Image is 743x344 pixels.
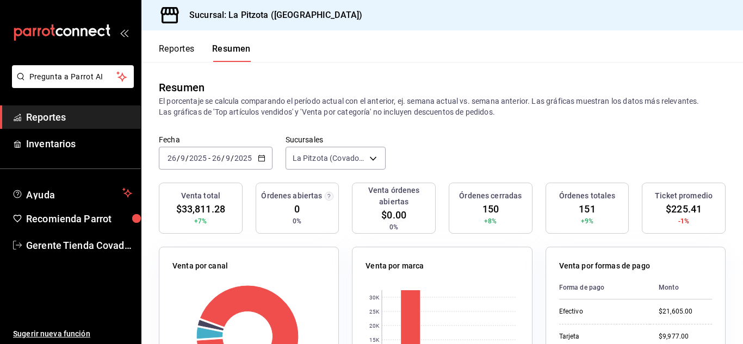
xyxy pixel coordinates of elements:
span: / [221,154,225,162]
p: Venta por formas de pago [559,260,650,272]
button: open_drawer_menu [120,28,128,37]
p: Venta por canal [172,260,228,272]
span: +9% [581,216,593,226]
span: / [185,154,189,162]
label: Fecha [159,136,273,143]
p: El porcentaje se calcula comparando el período actual con el anterior, ej. semana actual vs. sema... [159,96,726,117]
span: 0 [294,202,300,216]
span: Recomienda Parrot [26,211,132,226]
div: Tarjeta [559,332,641,341]
button: Resumen [212,43,251,62]
h3: Venta total [181,190,220,202]
p: Venta por marca [366,260,424,272]
span: 151 [579,202,595,216]
span: Inventarios [26,136,132,151]
span: $0.00 [381,208,406,222]
span: / [177,154,180,162]
span: $225.41 [666,202,702,216]
span: Sugerir nueva función [13,328,132,340]
text: 30K [369,295,380,301]
input: -- [167,154,177,162]
div: navigation tabs [159,43,251,62]
span: +7% [194,216,207,226]
span: -1% [678,216,689,226]
h3: Sucursal: La Pitzota ([GEOGRAPHIC_DATA]) [181,9,362,22]
span: 150 [482,202,499,216]
span: 0% [389,222,398,232]
h3: Órdenes cerradas [459,190,522,202]
span: Reportes [26,110,132,124]
div: Resumen [159,79,205,96]
span: - [208,154,210,162]
span: +8% [484,216,497,226]
label: Sucursales [286,136,386,143]
input: -- [180,154,185,162]
span: Ayuda [26,186,118,199]
span: Gerente Tienda Covadonga [26,238,132,253]
span: / [231,154,234,162]
h3: Órdenes abiertas [261,190,322,202]
input: -- [225,154,231,162]
div: $9,977.00 [659,332,712,341]
button: Reportes [159,43,195,62]
h3: Venta órdenes abiertas [357,185,431,208]
div: $21,605.00 [659,307,712,316]
span: $33,811.28 [176,202,225,216]
span: La Pitzota (Covadonga) [293,153,366,164]
text: 25K [369,309,380,315]
text: 20K [369,323,380,329]
input: -- [212,154,221,162]
div: Efectivo [559,307,641,316]
h3: Órdenes totales [559,190,616,202]
text: 15K [369,337,380,343]
th: Forma de pago [559,276,650,299]
input: ---- [234,154,252,162]
span: Pregunta a Parrot AI [29,71,117,83]
input: ---- [189,154,207,162]
button: Pregunta a Parrot AI [12,65,134,88]
h3: Ticket promedio [655,190,713,202]
span: 0% [293,216,301,226]
th: Monto [650,276,712,299]
a: Pregunta a Parrot AI [8,79,134,90]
